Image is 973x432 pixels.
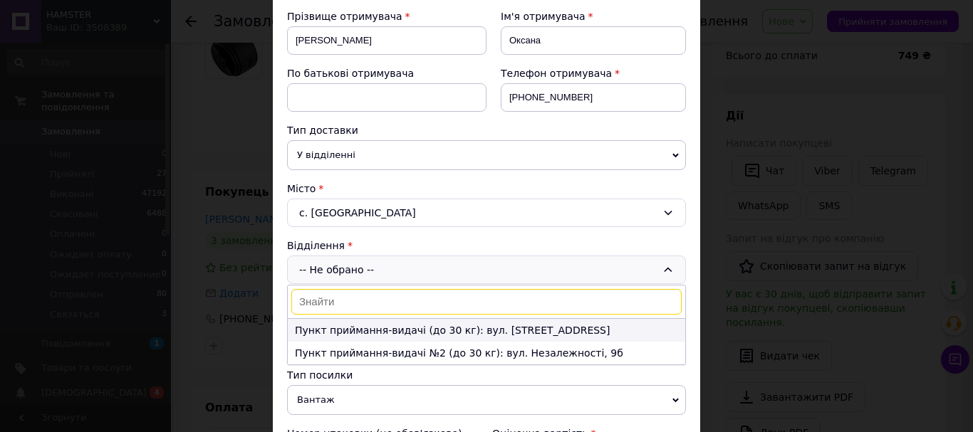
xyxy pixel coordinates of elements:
li: Пункт приймання-видачі (до 30 кг): вул. [STREET_ADDRESS] [288,319,685,342]
input: Знайти [291,289,682,315]
span: У відділенні [287,140,686,170]
div: с. [GEOGRAPHIC_DATA] [287,199,686,227]
span: Тип доставки [287,125,358,136]
span: Прізвище отримувача [287,11,402,22]
div: Місто [287,181,686,196]
span: Вантаж [287,385,686,415]
div: -- Не обрано -- [287,255,686,284]
span: Тип посилки [287,369,353,381]
span: По батькові отримувача [287,68,414,79]
input: +380 [501,83,686,112]
span: Ім'я отримувача [501,11,586,22]
li: Пункт приймання-видачі №2 (до 30 кг): вул. Незалежності, 9б [288,342,685,364]
div: Відділення [287,238,686,253]
span: Телефон отримувача [501,68,612,79]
